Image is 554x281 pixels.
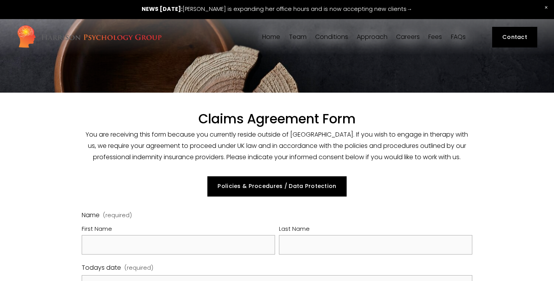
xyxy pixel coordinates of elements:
a: FAQs [451,33,466,41]
img: Harrison Psychology Group [17,25,162,50]
span: Approach [357,34,387,40]
a: Home [262,33,280,41]
a: Careers [396,33,420,41]
span: Name [82,210,100,221]
a: Fees [428,33,442,41]
span: Conditions [315,34,348,40]
div: Last Name [279,224,472,235]
a: folder dropdown [357,33,387,41]
a: Policies & Procedures / Data Protection [207,176,347,197]
span: Team [289,34,307,40]
a: folder dropdown [315,33,348,41]
div: First Name [82,224,275,235]
a: Contact [492,27,538,47]
p: You are receiving this form because you currently reside outside of [GEOGRAPHIC_DATA]. If you wis... [82,129,472,163]
h1: Claims Agreement Form [82,111,472,127]
span: (required) [103,213,132,218]
a: folder dropdown [289,33,307,41]
span: (required) [124,263,153,273]
span: Todays date [82,262,121,274]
